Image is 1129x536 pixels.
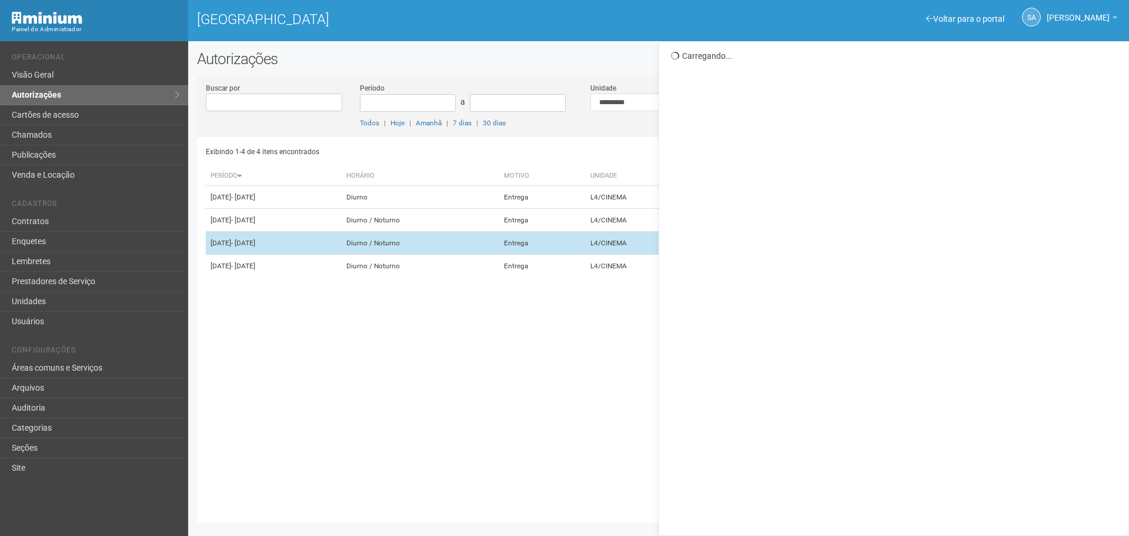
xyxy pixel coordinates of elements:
[586,186,700,209] td: L4/CINEMA
[360,119,379,127] a: Todos
[197,50,1120,68] h2: Autorizações
[926,14,1004,24] a: Voltar para o portal
[409,119,411,127] span: |
[384,119,386,127] span: |
[12,24,179,35] div: Painel do Administrador
[12,12,82,24] img: Minium
[231,216,255,224] span: - [DATE]
[342,209,499,232] td: Diurno / Noturno
[342,167,499,186] th: Horário
[12,346,179,358] li: Configurações
[586,232,700,255] td: L4/CINEMA
[586,255,700,278] td: L4/CINEMA
[499,255,586,278] td: Entrega
[446,119,448,127] span: |
[360,83,385,94] label: Período
[590,83,616,94] label: Unidade
[206,83,240,94] label: Buscar por
[231,262,255,270] span: - [DATE]
[206,186,342,209] td: [DATE]
[342,186,499,209] td: Diurno
[499,209,586,232] td: Entrega
[342,232,499,255] td: Diurno / Noturno
[206,143,656,161] div: Exibindo 1-4 de 4 itens encontrados
[671,51,1120,61] div: Carregando...
[586,167,700,186] th: Unidade
[499,167,586,186] th: Motivo
[12,53,179,65] li: Operacional
[1047,2,1110,22] span: Silvio Anjos
[499,232,586,255] td: Entrega
[197,12,650,27] h1: [GEOGRAPHIC_DATA]
[586,209,700,232] td: L4/CINEMA
[206,167,342,186] th: Período
[206,232,342,255] td: [DATE]
[206,209,342,232] td: [DATE]
[499,186,586,209] td: Entrega
[1047,15,1117,24] a: [PERSON_NAME]
[483,119,506,127] a: 30 dias
[231,239,255,247] span: - [DATE]
[342,255,499,278] td: Diurno / Noturno
[453,119,472,127] a: 7 dias
[231,193,255,201] span: - [DATE]
[390,119,405,127] a: Hoje
[1022,8,1041,26] a: SA
[12,199,179,212] li: Cadastros
[460,97,465,106] span: a
[206,255,342,278] td: [DATE]
[416,119,442,127] a: Amanhã
[476,119,478,127] span: |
